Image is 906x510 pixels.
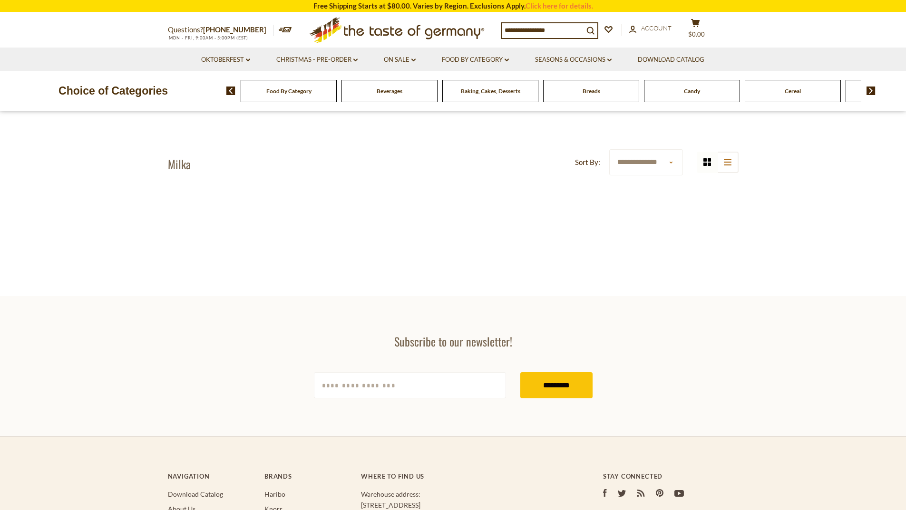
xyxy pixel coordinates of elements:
a: Food By Category [266,87,312,95]
h4: Stay Connected [603,472,739,480]
a: Candy [684,87,700,95]
h4: Brands [264,472,351,480]
a: Food By Category [442,55,509,65]
a: On Sale [384,55,416,65]
label: Sort By: [575,156,600,168]
span: Account [641,24,672,32]
a: Baking, Cakes, Desserts [461,87,520,95]
p: Questions? [168,24,273,36]
a: Christmas - PRE-ORDER [276,55,358,65]
a: Account [629,23,672,34]
img: next arrow [867,87,876,95]
h1: Milka [168,157,191,171]
a: Download Catalog [638,55,704,65]
img: previous arrow [226,87,235,95]
h3: Subscribe to our newsletter! [314,334,593,348]
a: Breads [583,87,600,95]
a: Beverages [377,87,402,95]
a: Seasons & Occasions [535,55,612,65]
a: Cereal [785,87,801,95]
h4: Where to find us [361,472,565,480]
span: MON - FRI, 9:00AM - 5:00PM (EST) [168,35,249,40]
button: $0.00 [682,19,710,42]
span: $0.00 [688,30,705,38]
a: Haribo [264,490,285,498]
a: Click here for details. [526,1,593,10]
a: Download Catalog [168,490,223,498]
a: Oktoberfest [201,55,250,65]
h4: Navigation [168,472,255,480]
a: [PHONE_NUMBER] [203,25,266,34]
